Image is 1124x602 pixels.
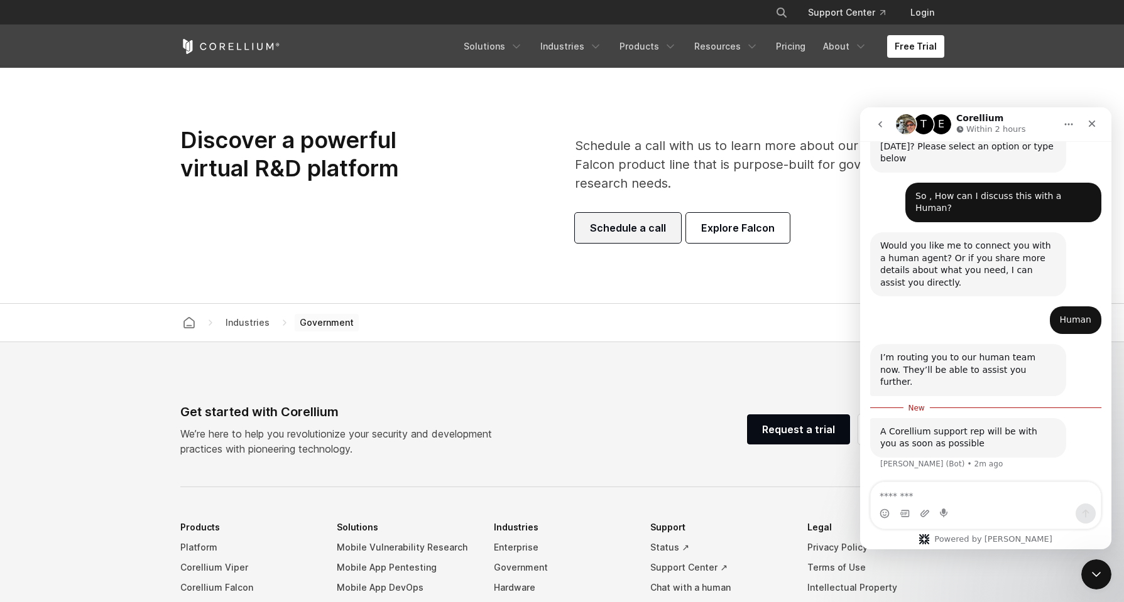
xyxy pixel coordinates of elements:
[887,35,944,58] a: Free Trial
[650,578,787,598] a: Chat with a human
[533,35,609,58] a: Industries
[337,537,474,557] a: Mobile Vulnerability Research
[295,314,359,331] span: Government
[337,557,474,578] a: Mobile App Pentesting
[858,414,944,444] a: Contact us
[701,220,775,235] span: Explore Falcon
[807,557,944,578] a: Terms of Use
[221,314,275,330] span: Industries
[180,39,280,54] a: Corellium Home
[860,107,1111,549] iframe: Intercom live chat
[816,35,875,58] a: About
[770,1,793,24] button: Search
[760,1,944,24] div: Navigation Menu
[807,578,944,598] a: Intellectual Property
[180,537,317,557] a: Platform
[650,537,787,557] a: Status ↗
[687,35,766,58] a: Resources
[180,578,317,598] a: Corellium Falcon
[494,557,631,578] a: Government
[494,578,631,598] a: Hardware
[575,213,681,243] a: Schedule a call
[221,316,275,329] div: Industries
[180,402,502,421] div: Get started with Corellium
[456,35,530,58] a: Solutions
[900,1,944,24] a: Login
[612,35,684,58] a: Products
[456,35,944,58] div: Navigation Menu
[590,220,666,235] span: Schedule a call
[178,314,200,331] a: Corellium home
[180,126,550,183] h3: Discover a powerful virtual R&D platform
[575,136,944,193] p: Schedule a call with us to learn more about our Corellium Falcon product line that is purpose-bui...
[768,35,813,58] a: Pricing
[686,213,790,243] a: Explore Falcon
[650,557,787,578] a: Support Center ↗
[180,557,317,578] a: Corellium Viper
[180,426,502,456] p: We’re here to help you revolutionize your security and development practices with pioneering tech...
[747,414,850,444] a: Request a trial
[807,537,944,557] a: Privacy Policy
[798,1,895,24] a: Support Center
[494,537,631,557] a: Enterprise
[1081,559,1111,589] iframe: Intercom live chat
[337,578,474,598] a: Mobile App DevOps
